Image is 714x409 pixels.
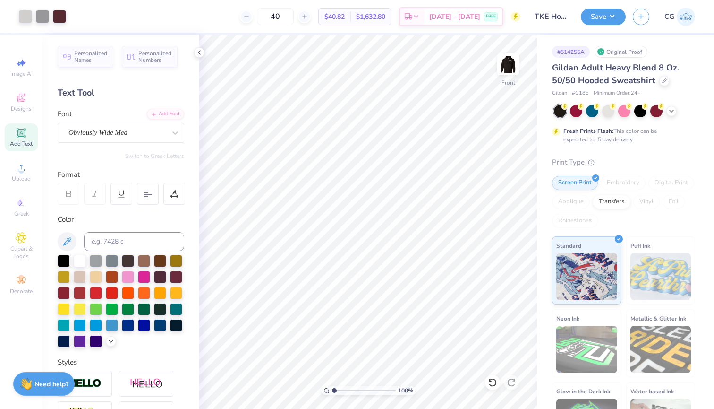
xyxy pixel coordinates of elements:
[429,12,480,22] span: [DATE] - [DATE]
[130,378,163,390] img: Shadow
[594,89,641,97] span: Minimum Order: 24 +
[5,245,38,260] span: Clipart & logos
[552,214,598,228] div: Rhinestones
[58,214,184,225] div: Color
[527,7,574,26] input: Untitled Design
[552,46,590,58] div: # 514255A
[593,195,630,209] div: Transfers
[552,62,679,86] span: Gildan Adult Heavy Blend 8 Oz. 50/50 Hooded Sweatshirt
[58,87,184,99] div: Text Tool
[10,140,33,148] span: Add Text
[398,386,413,395] span: 100 %
[34,380,68,389] strong: Need help?
[14,210,29,218] span: Greek
[572,89,589,97] span: # G185
[677,8,695,26] img: Carly Gitin
[10,70,33,78] span: Image AI
[58,357,184,368] div: Styles
[664,8,695,26] a: CG
[630,326,691,373] img: Metallic & Glitter Ink
[563,127,680,144] div: This color can be expedited for 5 day delivery.
[138,50,172,63] span: Personalized Numbers
[68,378,102,389] img: Stroke
[147,109,184,120] div: Add Font
[563,127,613,135] strong: Fresh Prints Flash:
[630,386,674,396] span: Water based Ink
[58,109,72,120] label: Font
[556,386,610,396] span: Glow in the Dark Ink
[552,157,695,168] div: Print Type
[556,313,579,323] span: Neon Ink
[601,176,646,190] div: Embroidery
[630,313,686,323] span: Metallic & Glitter Ink
[11,105,32,113] span: Designs
[125,152,184,160] button: Switch to Greek Letters
[257,8,294,25] input: – –
[556,326,617,373] img: Neon Ink
[648,176,694,190] div: Digital Print
[499,55,518,74] img: Front
[595,46,647,58] div: Original Proof
[10,287,33,295] span: Decorate
[58,169,185,180] div: Format
[663,195,685,209] div: Foil
[556,241,581,251] span: Standard
[630,241,650,251] span: Puff Ink
[556,253,617,300] img: Standard
[501,78,515,87] div: Front
[356,12,385,22] span: $1,632.80
[552,89,567,97] span: Gildan
[581,9,626,25] button: Save
[552,176,598,190] div: Screen Print
[74,50,108,63] span: Personalized Names
[664,11,674,22] span: CG
[486,13,496,20] span: FREE
[12,175,31,183] span: Upload
[324,12,345,22] span: $40.82
[633,195,660,209] div: Vinyl
[630,253,691,300] img: Puff Ink
[84,232,184,251] input: e.g. 7428 c
[552,195,590,209] div: Applique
